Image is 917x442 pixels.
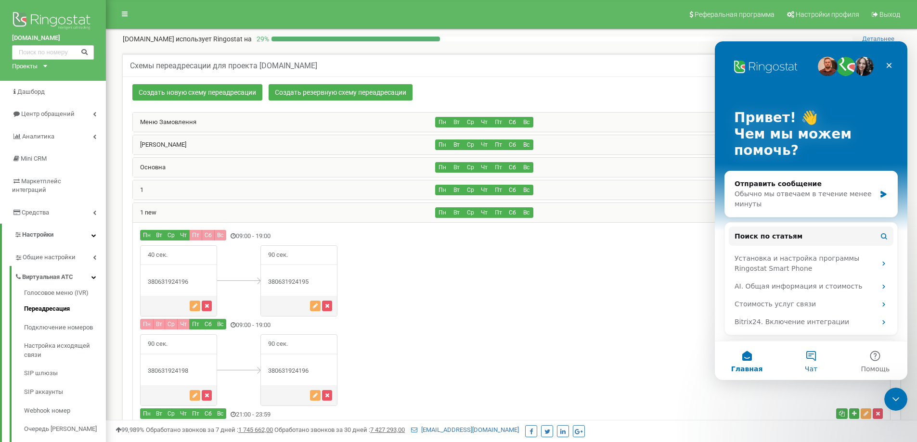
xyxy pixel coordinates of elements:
a: 1 new [133,209,156,216]
div: 09:00 - 19:00 [133,230,638,243]
button: Чт [477,117,491,127]
button: Вс [214,319,226,329]
a: Создать резервную схему переадресации [269,84,413,101]
button: Пн [140,319,154,329]
button: Пт [491,207,505,218]
a: Настройка исходящей связи [24,337,106,364]
span: Настройки профиля [796,11,859,18]
span: Центр обращений [21,110,75,117]
span: Выход [879,11,900,18]
button: Пт [491,117,505,127]
span: Средства [22,209,49,216]
a: Переадресация [24,300,106,318]
u: 7 427 293,00 [370,426,405,433]
button: Ср [165,319,178,329]
span: Обработано звонков за 7 дней : [146,426,273,433]
button: Вс [519,207,533,218]
a: Общие настройки [14,246,106,266]
button: Вс [214,408,226,419]
a: Меню Замовлення [133,118,196,126]
span: Аналитика [22,133,54,140]
button: Ср [165,408,178,419]
div: 380631924198 [141,366,217,376]
p: 29 % [252,34,271,44]
button: Вс [214,230,226,240]
button: Ср [463,185,478,195]
button: Пн [435,117,450,127]
button: Сб [505,185,519,195]
a: SIP аккаунты [24,383,106,402]
button: Вт [449,117,464,127]
button: Вс [519,139,533,150]
button: Вт [449,139,464,150]
button: Сб [505,207,519,218]
p: [DOMAIN_NAME] [123,34,252,44]
button: Пт [189,408,202,419]
button: Ср [463,207,478,218]
span: Общие настройки [23,253,76,262]
u: 1 745 662,00 [238,426,273,433]
input: Поиск по номеру [12,45,94,60]
a: [EMAIL_ADDRESS][DOMAIN_NAME] [411,426,519,433]
a: Webhook номер [24,402,106,420]
button: Вс [519,162,533,173]
span: Реферальная программа [695,11,775,18]
button: Сб [505,117,519,127]
iframe: Intercom live chat [715,41,907,380]
button: Вс [519,185,533,195]
button: Пн [140,408,154,419]
button: Вт [449,207,464,218]
span: 90 сек. [261,335,295,354]
button: Сб [202,230,215,240]
div: 380631924196 [141,278,217,287]
button: Пн [435,162,450,173]
button: Сб [505,139,519,150]
span: Дашборд [17,88,45,95]
button: Пн [435,185,450,195]
span: Настройки [22,231,53,238]
button: Пт [189,230,202,240]
button: Чт [177,408,190,419]
button: Чт [477,162,491,173]
button: Вт [153,230,165,240]
a: Виртуальная АТС [14,266,106,286]
a: SIP шлюзы [24,364,106,383]
button: Чт [177,230,190,240]
button: Вт [449,162,464,173]
span: 90 сек. [141,335,175,354]
a: Очередь [PERSON_NAME] [24,420,106,439]
button: Сб [505,162,519,173]
a: [PERSON_NAME] [133,141,186,148]
span: Mini CRM [21,155,47,162]
button: Пт [491,162,505,173]
button: Пн [435,207,450,218]
img: Ringostat logo [12,10,94,34]
div: 380631924195 [261,278,337,287]
button: Вт [153,319,165,329]
span: Детальнее [862,35,894,43]
button: Ср [463,139,478,150]
iframe: Intercom live chat [884,388,907,411]
button: Пн [140,230,154,240]
button: Сб [202,408,215,419]
span: Обработано звонков за 30 дней : [274,426,405,433]
a: Подключение номеров [24,318,106,337]
a: Настройки [2,224,106,246]
button: Чт [477,185,491,195]
button: Вт [153,408,165,419]
span: 90 сек. [261,246,295,265]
